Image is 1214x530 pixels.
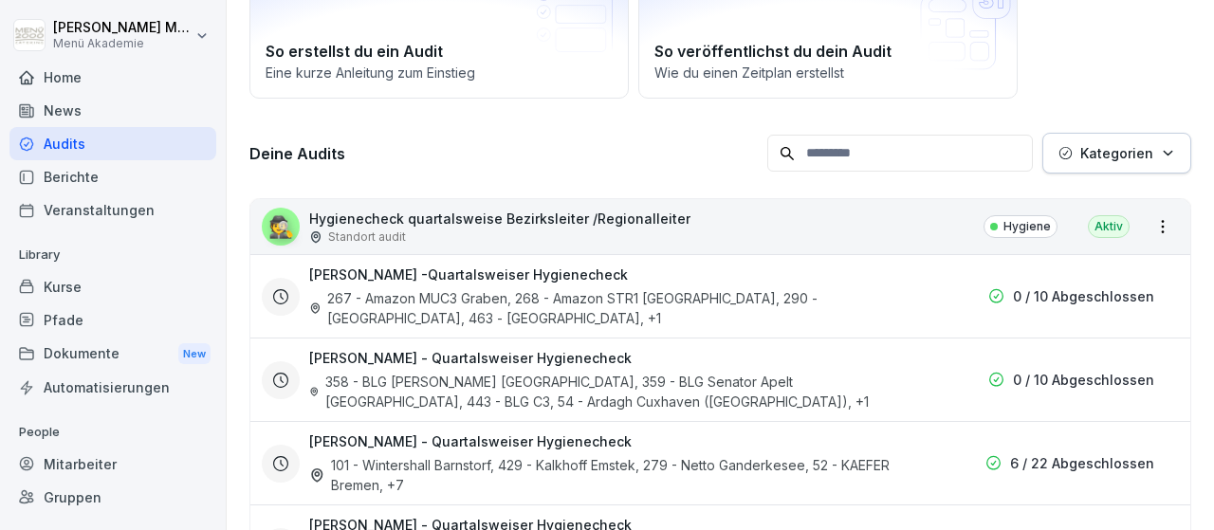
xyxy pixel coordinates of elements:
[1088,215,1130,238] div: Aktiv
[309,265,628,284] h3: [PERSON_NAME] -Quartalsweiser Hygienecheck
[309,455,917,495] div: 101 - Wintershall Barnstorf, 429 - Kalkhoff Emstek, 279 - Netto Ganderkesee, 52 - KAEFER Bremen , +7
[9,160,216,193] a: Berichte
[9,337,216,372] div: Dokumente
[1013,286,1154,306] p: 0 / 10 Abgeschlossen
[9,481,216,514] a: Gruppen
[1010,453,1154,473] p: 6 / 22 Abgeschlossen
[654,40,1002,63] h2: So veröffentlichst du dein Audit
[309,288,917,328] div: 267 - Amazon MUC3 Graben, 268 - Amazon STR1 [GEOGRAPHIC_DATA], 290 - [GEOGRAPHIC_DATA], 463 - [GE...
[53,37,192,50] p: Menü Akademie
[9,94,216,127] a: News
[9,371,216,404] a: Automatisierungen
[249,143,758,164] h3: Deine Audits
[9,337,216,372] a: DokumenteNew
[178,343,211,365] div: New
[654,63,1002,82] p: Wie du einen Zeitplan erstellst
[9,448,216,481] a: Mitarbeiter
[266,40,613,63] h2: So erstellst du ein Audit
[53,20,192,36] p: [PERSON_NAME] Macke
[9,303,216,337] a: Pfade
[309,348,632,368] h3: [PERSON_NAME] - Quartalsweiser Hygienecheck
[9,127,216,160] a: Audits
[328,228,406,246] p: Standort audit
[1080,143,1153,163] p: Kategorien
[9,240,216,270] p: Library
[309,372,917,411] div: 358 - BLG [PERSON_NAME] [GEOGRAPHIC_DATA], 359 - BLG Senator Apelt [GEOGRAPHIC_DATA], 443 - BLG C...
[262,208,300,246] div: 🕵️
[1003,218,1051,235] p: Hygiene
[309,209,690,228] p: Hygienecheck quartalsweise Bezirksleiter /Regionalleiter
[9,270,216,303] a: Kurse
[9,193,216,227] a: Veranstaltungen
[9,61,216,94] a: Home
[1013,370,1154,390] p: 0 / 10 Abgeschlossen
[266,63,613,82] p: Eine kurze Anleitung zum Einstieg
[9,417,216,448] p: People
[1042,133,1191,174] button: Kategorien
[309,431,632,451] h3: [PERSON_NAME] - Quartalsweiser Hygienecheck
